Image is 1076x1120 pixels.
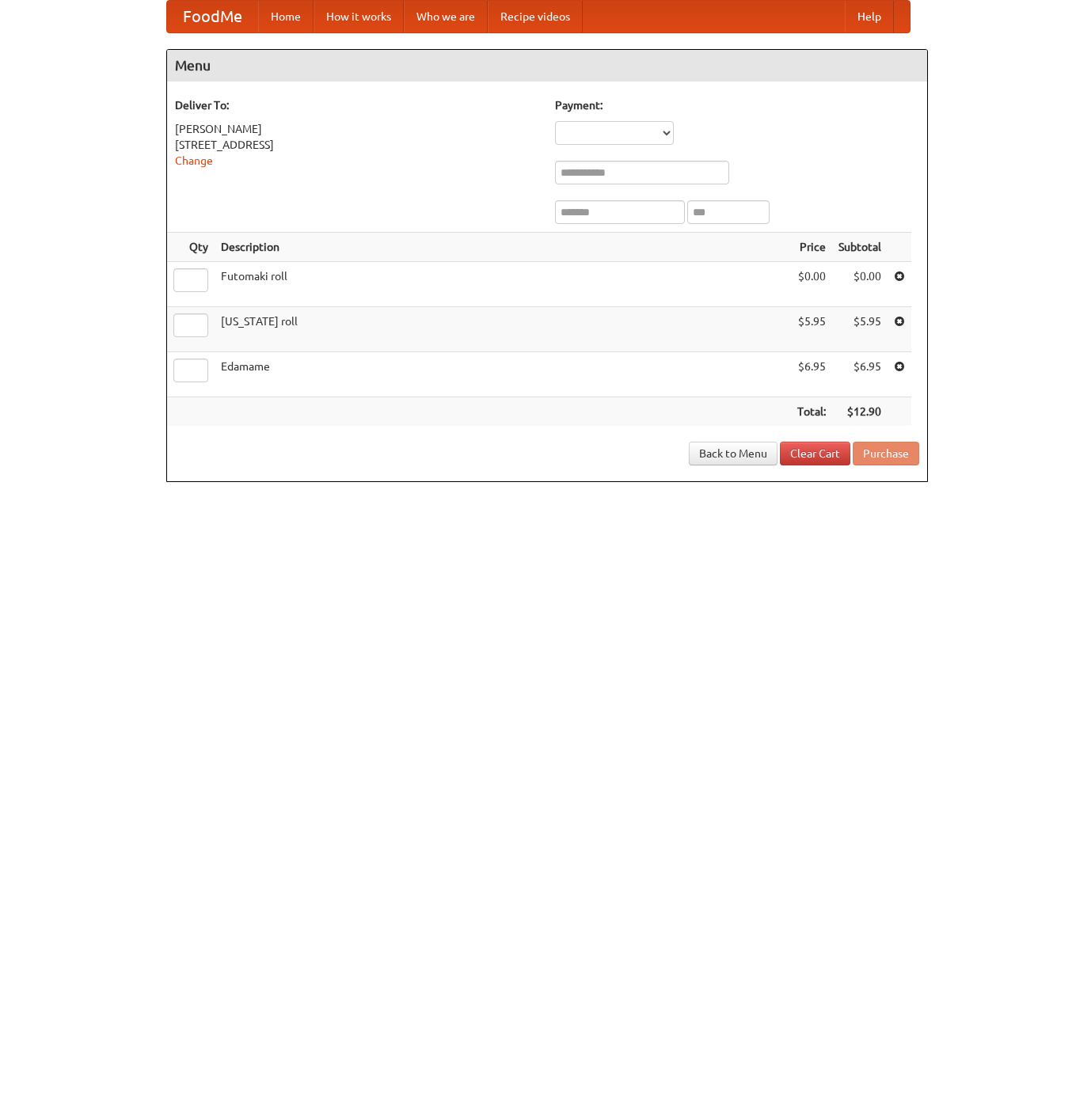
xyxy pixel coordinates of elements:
[832,397,888,427] th: $12.90
[780,442,850,465] a: Clear Cart
[832,352,888,397] td: $6.95
[175,121,539,137] div: [PERSON_NAME]
[215,307,791,352] td: [US_STATE] roll
[791,352,832,397] td: $6.95
[791,233,832,262] th: Price
[791,307,832,352] td: $5.95
[791,262,832,307] td: $0.00
[215,352,791,397] td: Edamame
[791,397,832,427] th: Total:
[404,1,488,32] a: Who we are
[832,307,888,352] td: $5.95
[832,233,888,262] th: Subtotal
[853,442,919,465] button: Purchase
[215,262,791,307] td: Futomaki roll
[167,233,215,262] th: Qty
[258,1,314,32] a: Home
[167,50,927,82] h4: Menu
[555,97,919,113] h5: Payment:
[215,233,791,262] th: Description
[175,154,213,167] a: Change
[175,97,539,113] h5: Deliver To:
[175,137,539,153] div: [STREET_ADDRESS]
[167,1,258,32] a: FoodMe
[314,1,404,32] a: How it works
[488,1,583,32] a: Recipe videos
[832,262,888,307] td: $0.00
[845,1,894,32] a: Help
[689,442,778,465] a: Back to Menu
